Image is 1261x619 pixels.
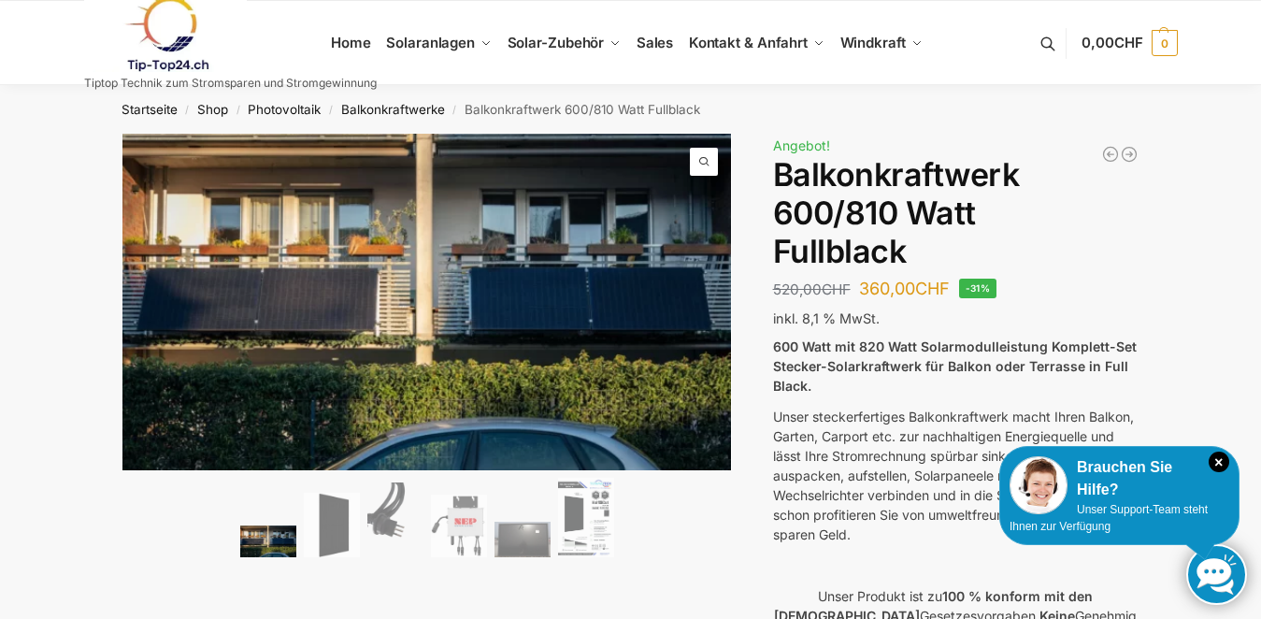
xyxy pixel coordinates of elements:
span: CHF [1114,34,1143,51]
img: Anschlusskabel-3meter_schweizer-stecker [367,482,423,557]
span: Angebot! [773,137,830,153]
a: Balkonkraftwerk 445/600 Watt Bificial [1101,145,1120,164]
bdi: 520,00 [773,281,851,298]
span: inkl. 8,1 % MwSt. [773,310,880,326]
img: NEP 800 Drosselbar auf 600 Watt [431,495,487,556]
span: / [178,103,197,118]
p: Unser steckerfertiges Balkonkraftwerk macht Ihren Balkon, Garten, Carport etc. zur nachhaltigen E... [773,407,1139,544]
span: / [445,103,465,118]
span: Solar-Zubehör [508,34,605,51]
a: Shop [197,102,228,117]
a: Balkonkraftwerke [341,102,445,117]
a: Photovoltaik [248,102,321,117]
span: Solaranlagen [386,34,475,51]
p: Tiptop Technik zum Stromsparen und Stromgewinnung [84,78,377,89]
span: CHF [915,279,950,298]
img: 2 Balkonkraftwerke [240,525,296,556]
img: Balkonkraftwerk 600/810 Watt Fullblack – Bild 6 [558,478,614,557]
a: Kontakt & Anfahrt [681,1,832,85]
a: Solar-Zubehör [499,1,628,85]
span: / [321,103,340,118]
strong: 600 Watt mit 820 Watt Solarmodulleistung Komplett-Set Stecker-Solarkraftwerk für Balkon oder Terr... [773,338,1137,394]
div: Brauchen Sie Hilfe? [1010,456,1229,501]
i: Schließen [1209,452,1229,472]
img: Balkonkraftwerk 600/810 Watt Fullblack – Bild 5 [494,522,551,557]
span: Kontakt & Anfahrt [689,34,808,51]
span: -31% [959,279,997,298]
bdi: 360,00 [859,279,950,298]
span: 0,00 [1082,34,1142,51]
a: Sales [628,1,681,85]
a: Balkonkraftwerk 405/600 Watt erweiterbar [1120,145,1139,164]
h1: Balkonkraftwerk 600/810 Watt Fullblack [773,156,1139,270]
span: Windkraft [840,34,906,51]
span: 0 [1152,30,1178,56]
a: Startseite [122,102,178,117]
a: Windkraft [832,1,930,85]
span: CHF [822,281,851,298]
nav: Breadcrumb [84,85,1178,134]
span: Unser Support-Team steht Ihnen zur Verfügung [1010,503,1208,533]
span: / [228,103,248,118]
a: 0,00CHF 0 [1082,15,1177,71]
img: TommaTech Vorderseite [304,493,360,557]
img: Customer service [1010,456,1068,514]
a: Solaranlagen [379,1,499,85]
span: Sales [637,34,674,51]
